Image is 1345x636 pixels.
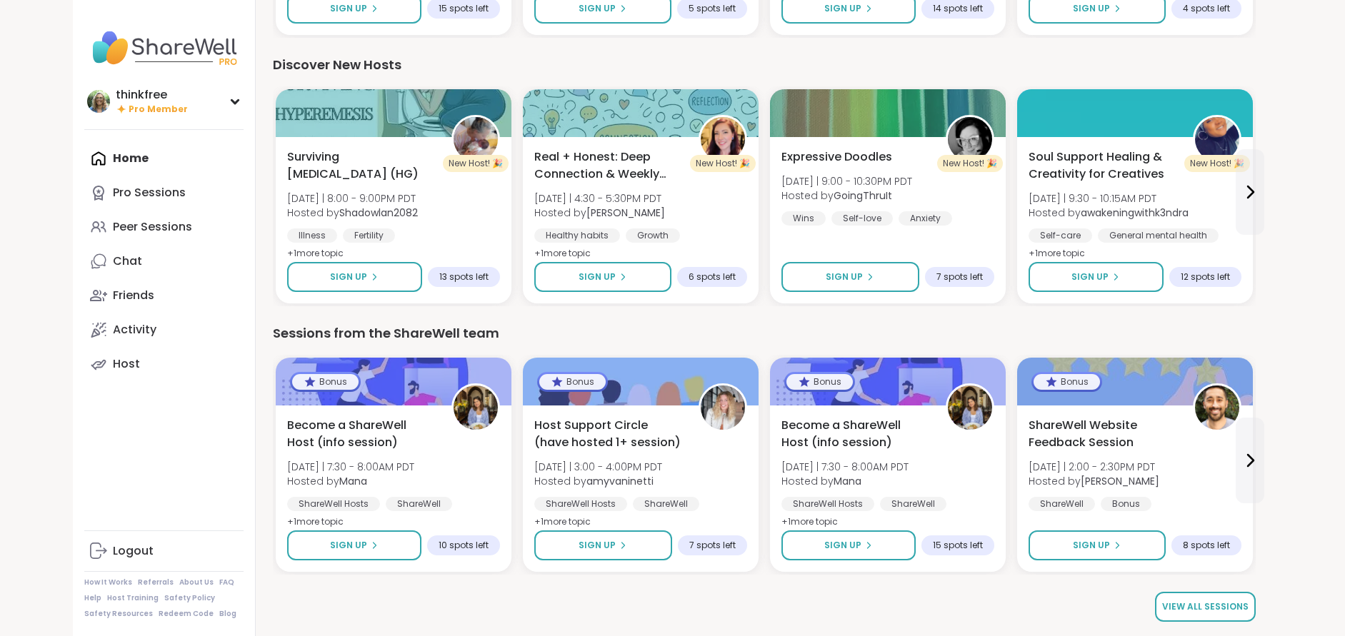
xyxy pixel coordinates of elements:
[534,474,662,488] span: Hosted by
[273,323,1256,343] div: Sessions from the ShareWell team
[1029,497,1095,511] div: ShareWell
[1184,155,1250,172] div: New Host! 🎉
[84,577,132,587] a: How It Works
[287,148,436,183] span: Surviving [MEDICAL_DATA] (HG)
[781,188,912,203] span: Hosted by
[948,385,992,430] img: Mana
[1071,271,1109,283] span: Sign Up
[781,530,916,560] button: Sign Up
[1195,385,1239,430] img: brett
[273,55,1256,75] div: Discover New Hosts
[834,474,861,488] b: Mana
[534,460,662,474] span: [DATE] | 3:00 - 4:00PM PDT
[84,593,101,603] a: Help
[534,262,671,292] button: Sign Up
[113,356,140,372] div: Host
[689,271,736,283] span: 6 spots left
[343,228,395,243] div: Fertility
[689,540,736,551] span: 7 spots left
[138,577,174,587] a: Referrals
[113,322,156,338] div: Activity
[1029,474,1159,488] span: Hosted by
[439,540,489,551] span: 10 spots left
[781,174,912,188] span: [DATE] | 9:00 - 10:30PM PDT
[781,148,892,166] span: Expressive Doodles
[84,278,244,313] a: Friends
[579,2,616,15] span: Sign Up
[534,530,672,560] button: Sign Up
[164,593,215,603] a: Safety Policy
[633,497,699,511] div: ShareWell
[1195,117,1239,161] img: awakeningwithk3ndra
[586,474,654,488] b: amyvaninetti
[781,497,874,511] div: ShareWell Hosts
[454,385,498,430] img: Mana
[1081,206,1189,220] b: awakeningwithk3ndra
[781,474,909,488] span: Hosted by
[113,288,154,303] div: Friends
[87,90,110,113] img: thinkfree
[936,271,983,283] span: 7 spots left
[1101,497,1151,511] div: Bonus
[292,374,359,390] div: Bonus
[113,185,186,201] div: Pro Sessions
[219,577,234,587] a: FAQ
[539,374,606,390] div: Bonus
[899,211,952,226] div: Anxiety
[1029,417,1177,451] span: ShareWell Website Feedback Session
[834,188,892,203] b: GoingThruIt
[1029,206,1189,220] span: Hosted by
[534,206,665,220] span: Hosted by
[129,104,188,116] span: Pro Member
[824,539,861,552] span: Sign Up
[781,417,930,451] span: Become a ShareWell Host (info session)
[107,593,159,603] a: Host Training
[1098,228,1219,243] div: General mental health
[443,155,509,172] div: New Host! 🎉
[330,539,367,552] span: Sign Up
[626,228,680,243] div: Growth
[84,244,244,278] a: Chat
[1073,539,1110,552] span: Sign Up
[826,271,863,283] span: Sign Up
[84,176,244,210] a: Pro Sessions
[219,609,236,619] a: Blog
[824,2,861,15] span: Sign Up
[534,417,683,451] span: Host Support Circle (have hosted 1+ session)
[781,460,909,474] span: [DATE] | 7:30 - 8:00AM PDT
[287,228,337,243] div: Illness
[287,530,421,560] button: Sign Up
[534,228,620,243] div: Healthy habits
[1183,540,1230,551] span: 8 spots left
[586,206,665,220] b: [PERSON_NAME]
[339,206,418,220] b: Shadowlan2082
[287,460,414,474] span: [DATE] | 7:30 - 8:00AM PDT
[84,347,244,381] a: Host
[287,417,436,451] span: Become a ShareWell Host (info session)
[1073,2,1110,15] span: Sign Up
[330,2,367,15] span: Sign Up
[179,577,214,587] a: About Us
[287,206,418,220] span: Hosted by
[1029,262,1164,292] button: Sign Up
[1029,530,1166,560] button: Sign Up
[948,117,992,161] img: GoingThruIt
[84,210,244,244] a: Peer Sessions
[933,540,983,551] span: 15 spots left
[1029,148,1177,183] span: Soul Support Healing & Creativity for Creatives
[1183,3,1230,14] span: 4 spots left
[339,474,367,488] b: Mana
[84,23,244,73] img: ShareWell Nav Logo
[701,117,745,161] img: Charlie_Lovewitch
[287,474,414,488] span: Hosted by
[781,262,919,292] button: Sign Up
[159,609,214,619] a: Redeem Code
[84,534,244,568] a: Logout
[786,374,853,390] div: Bonus
[84,313,244,347] a: Activity
[1034,374,1100,390] div: Bonus
[113,219,192,235] div: Peer Sessions
[689,3,736,14] span: 5 spots left
[690,155,756,172] div: New Host! 🎉
[1029,228,1092,243] div: Self-care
